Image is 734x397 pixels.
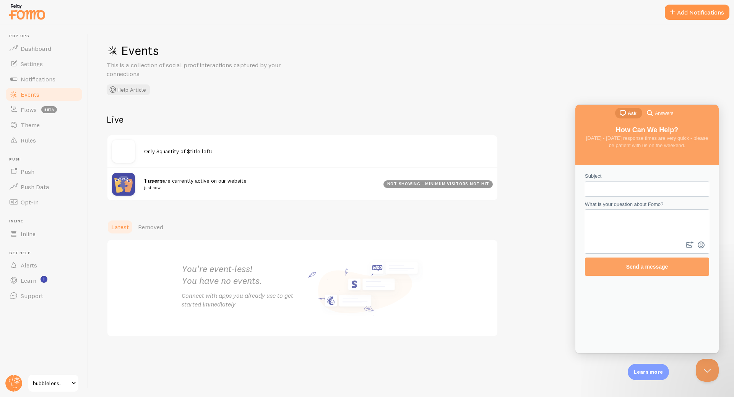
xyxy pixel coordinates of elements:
h2: Live [107,113,498,125]
span: Notifications [21,75,55,83]
svg: <p>Watch New Feature Tutorials!</p> [41,276,47,283]
iframe: Help Scout Beacon - Live Chat, Contact Form, and Knowledge Base [575,105,719,353]
img: pageviews.png [112,173,135,196]
span: Events [21,91,39,98]
a: Dashboard [5,41,83,56]
a: Opt-In [5,194,83,210]
span: Dashboard [21,45,51,52]
img: fomo-relay-logo-orange.svg [8,2,46,21]
a: Latest [107,219,133,235]
span: Push Data [21,183,49,191]
span: Theme [21,121,40,129]
a: Theme [5,117,83,133]
span: Push [21,168,34,175]
span: Only $quantity of $title left! [144,148,212,155]
a: Support [5,288,83,303]
a: Rules [5,133,83,148]
h2: You're event-less! You have no events. [182,263,302,287]
span: Alerts [21,261,37,269]
a: Learn [5,273,83,288]
p: Learn more [634,368,663,376]
a: bubblelens. [28,374,79,392]
span: Settings [21,60,43,68]
span: Removed [138,223,163,231]
a: Settings [5,56,83,71]
strong: 1 users [144,177,163,184]
span: Opt-In [21,198,39,206]
span: Rules [21,136,36,144]
span: Support [21,292,43,300]
a: Inline [5,226,83,241]
a: Alerts [5,258,83,273]
h1: Events [107,43,336,58]
img: no_image.svg [112,140,135,163]
div: not showing - minimum visitors not hit [383,180,493,188]
span: Inline [9,219,83,224]
small: just now [144,184,374,191]
span: Latest [111,223,129,231]
p: This is a collection of social proof interactions captured by your connections [107,61,290,78]
span: Push [9,157,83,162]
div: Learn more [628,364,669,380]
a: Events [5,87,83,102]
span: beta [41,106,57,113]
a: Push [5,164,83,179]
button: Help Article [107,84,150,95]
span: Get Help [9,251,83,256]
a: Notifications [5,71,83,87]
span: are currently active on our website [144,177,374,191]
a: Removed [133,219,168,235]
span: Pop-ups [9,34,83,39]
a: Flows beta [5,102,83,117]
iframe: Help Scout Beacon - Close [696,359,719,382]
span: Learn [21,277,36,284]
span: Flows [21,106,37,113]
span: Inline [21,230,36,238]
a: Push Data [5,179,83,194]
p: Connect with apps you already use to get started immediately [182,291,302,309]
span: bubblelens. [33,379,69,388]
